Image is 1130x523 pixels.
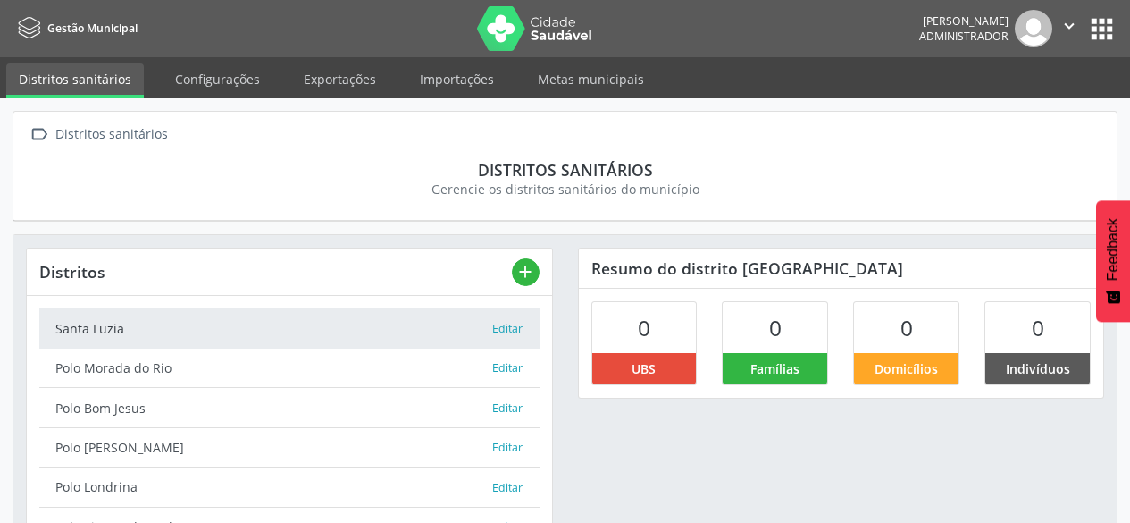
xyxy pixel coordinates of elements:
[512,258,540,286] button: add
[52,122,171,148] div: Distritos sanitários
[515,262,535,282] i: add
[579,249,1104,288] div: Resumo do distrito [GEOGRAPHIC_DATA]
[39,308,540,348] a: Santa Luzia Editar
[919,13,1009,29] div: [PERSON_NAME]
[919,29,1009,44] span: Administrador
[55,319,492,338] div: Santa Luzia
[38,180,1092,198] div: Gerencie os distritos sanitários do município
[525,63,657,95] a: Metas municipais
[1006,359,1070,378] span: Indivíduos
[6,63,144,98] a: Distritos sanitários
[39,349,540,388] a: Polo Morada do Rio Editar
[1052,10,1086,47] button: 
[1059,16,1079,36] i: 
[638,313,650,342] span: 0
[291,63,389,95] a: Exportações
[491,479,523,497] button: Editar
[55,477,492,496] div: Polo Londrina
[39,468,540,507] a: Polo Londrina Editar
[750,359,799,378] span: Famílias
[491,439,523,457] button: Editar
[769,313,782,342] span: 0
[47,21,138,36] span: Gestão Municipal
[26,122,52,148] i: 
[491,359,523,377] button: Editar
[55,438,492,457] div: Polo [PERSON_NAME]
[1015,10,1052,47] img: img
[163,63,272,95] a: Configurações
[1032,313,1044,342] span: 0
[491,320,523,338] button: Editar
[407,63,506,95] a: Importações
[632,359,656,378] span: UBS
[38,160,1092,180] div: Distritos sanitários
[55,399,492,418] div: Polo Bom Jesus
[1086,13,1117,45] button: apps
[55,359,492,377] div: Polo Morada do Rio
[26,122,171,148] a:  Distritos sanitários
[491,400,523,418] button: Editar
[1096,200,1130,322] button: Feedback - Mostrar pesquisa
[39,388,540,427] a: Polo Bom Jesus Editar
[900,313,913,342] span: 0
[1105,218,1121,281] span: Feedback
[13,13,138,43] a: Gestão Municipal
[875,359,938,378] span: Domicílios
[39,262,512,282] div: Distritos
[39,428,540,468] a: Polo [PERSON_NAME] Editar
